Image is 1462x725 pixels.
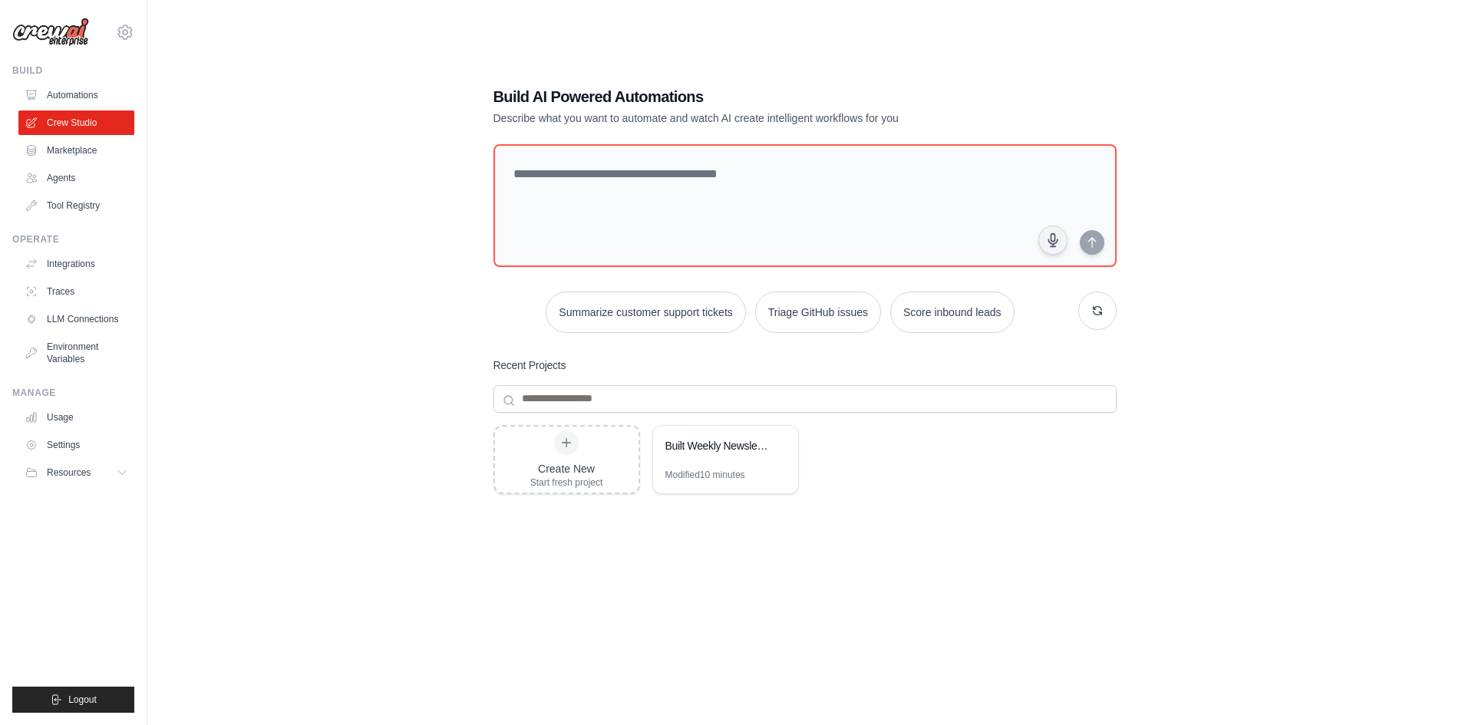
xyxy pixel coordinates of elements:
[47,466,91,479] span: Resources
[18,166,134,190] a: Agents
[665,438,771,453] div: Built Weekly Newsletter Automation
[493,86,1009,107] h1: Build AI Powered Automations
[18,138,134,163] a: Marketplace
[493,110,1009,126] p: Describe what you want to automate and watch AI create intelligent workflows for you
[530,476,603,489] div: Start fresh project
[755,292,881,333] button: Triage GitHub issues
[890,292,1015,333] button: Score inbound leads
[18,334,134,371] a: Environment Variables
[1038,226,1068,255] button: Click to speak your automation idea
[12,687,134,713] button: Logout
[18,460,134,485] button: Resources
[530,461,603,476] div: Create New
[18,279,134,304] a: Traces
[18,307,134,331] a: LLM Connections
[12,387,134,399] div: Manage
[68,694,97,706] span: Logout
[493,358,566,373] h3: Recent Projects
[18,433,134,457] a: Settings
[18,252,134,276] a: Integrations
[665,469,745,481] div: Modified 10 minutes
[18,405,134,430] a: Usage
[12,18,89,47] img: Logo
[18,110,134,135] a: Crew Studio
[1078,292,1117,330] button: Get new suggestions
[12,64,134,77] div: Build
[12,233,134,246] div: Operate
[18,83,134,107] a: Automations
[546,292,745,333] button: Summarize customer support tickets
[18,193,134,218] a: Tool Registry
